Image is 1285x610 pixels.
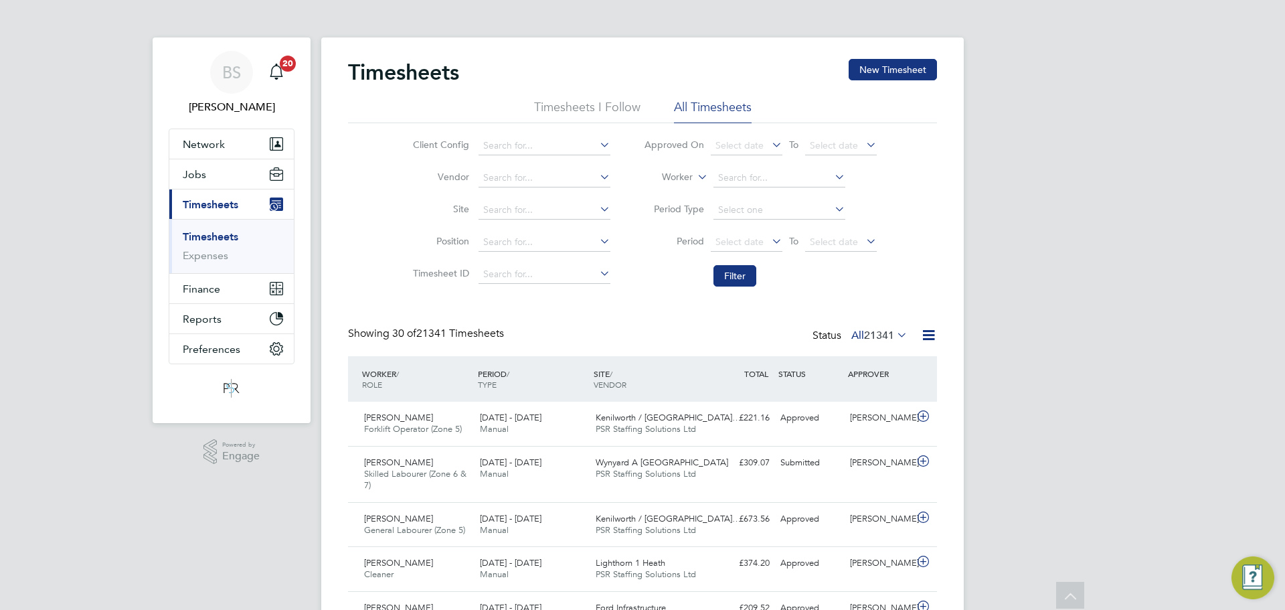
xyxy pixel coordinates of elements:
span: PSR Staffing Solutions Ltd [596,423,696,435]
div: PERIOD [475,362,590,396]
span: Reports [183,313,222,325]
span: TYPE [478,379,497,390]
span: Manual [480,468,509,479]
button: Reports [169,304,294,333]
input: Search for... [479,201,610,220]
span: BS [222,64,241,81]
a: BS[PERSON_NAME] [169,51,294,115]
span: Select date [810,236,858,248]
button: Preferences [169,334,294,364]
span: 21341 Timesheets [392,327,504,340]
div: £309.07 [705,452,775,474]
span: 20 [280,56,296,72]
a: Timesheets [183,230,238,243]
input: Search for... [479,265,610,284]
img: psrsolutions-logo-retina.png [220,378,244,399]
button: Network [169,129,294,159]
label: Site [409,203,469,215]
span: VENDOR [594,379,626,390]
span: PSR Staffing Solutions Ltd [596,468,696,479]
span: To [785,232,802,250]
span: Cleaner [364,568,394,580]
div: Status [812,327,910,346]
div: [PERSON_NAME] [845,552,914,575]
span: General Labourer (Zone 5) [364,524,465,536]
input: Search for... [479,169,610,187]
input: Search for... [479,233,610,252]
label: Position [409,235,469,247]
span: Network [183,138,225,151]
span: Wynyard A [GEOGRAPHIC_DATA] [596,457,728,468]
span: Lighthorn 1 Heath [596,557,665,568]
div: £374.20 [705,552,775,575]
span: Kenilworth / [GEOGRAPHIC_DATA]… [596,513,741,524]
div: Approved [775,407,845,429]
span: Skilled Labourer (Zone 6 & 7) [364,468,466,491]
label: Timesheet ID [409,267,469,279]
input: Search for... [479,137,610,155]
label: Client Config [409,139,469,151]
label: Period [644,235,704,247]
label: Vendor [409,171,469,183]
div: £221.16 [705,407,775,429]
div: Approved [775,552,845,575]
span: [PERSON_NAME] [364,457,433,468]
span: Powered by [222,439,260,451]
div: Showing [348,327,507,341]
span: Select date [715,236,764,248]
div: Approved [775,508,845,530]
span: [DATE] - [DATE] [480,557,541,568]
span: Finance [183,283,220,295]
span: Manual [480,524,509,536]
span: [DATE] - [DATE] [480,513,541,524]
label: All [851,329,908,342]
span: To [785,136,802,153]
div: Submitted [775,452,845,474]
a: Go to home page [169,378,294,399]
input: Select one [713,201,845,220]
a: Expenses [183,249,228,262]
button: Timesheets [169,189,294,219]
div: [PERSON_NAME] [845,508,914,530]
li: All Timesheets [674,99,752,123]
span: Kenilworth / [GEOGRAPHIC_DATA]… [596,412,741,423]
span: PSR Staffing Solutions Ltd [596,524,696,536]
div: STATUS [775,362,845,386]
input: Search for... [713,169,845,187]
span: 21341 [864,329,894,342]
span: Jobs [183,168,206,181]
span: Manual [480,568,509,580]
button: Jobs [169,159,294,189]
span: / [396,368,399,379]
nav: Main navigation [153,37,311,423]
span: Select date [810,139,858,151]
a: 20 [263,51,290,94]
div: [PERSON_NAME] [845,407,914,429]
li: Timesheets I Follow [534,99,640,123]
button: Filter [713,265,756,287]
span: [PERSON_NAME] [364,412,433,423]
div: £673.56 [705,508,775,530]
span: [PERSON_NAME] [364,513,433,524]
div: APPROVER [845,362,914,386]
span: Manual [480,423,509,435]
span: / [507,368,509,379]
span: Forklift Operator (Zone 5) [364,423,462,435]
button: Finance [169,274,294,303]
label: Worker [632,171,693,184]
button: New Timesheet [849,59,937,80]
span: 30 of [392,327,416,340]
span: [DATE] - [DATE] [480,412,541,423]
span: [DATE] - [DATE] [480,457,541,468]
div: SITE [590,362,706,396]
span: PSR Staffing Solutions Ltd [596,568,696,580]
span: TOTAL [744,368,768,379]
label: Period Type [644,203,704,215]
span: ROLE [362,379,382,390]
span: [PERSON_NAME] [364,557,433,568]
span: Beth Seddon [169,99,294,115]
span: Select date [715,139,764,151]
span: Preferences [183,343,240,356]
a: Powered byEngage [203,439,260,465]
div: Timesheets [169,219,294,273]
